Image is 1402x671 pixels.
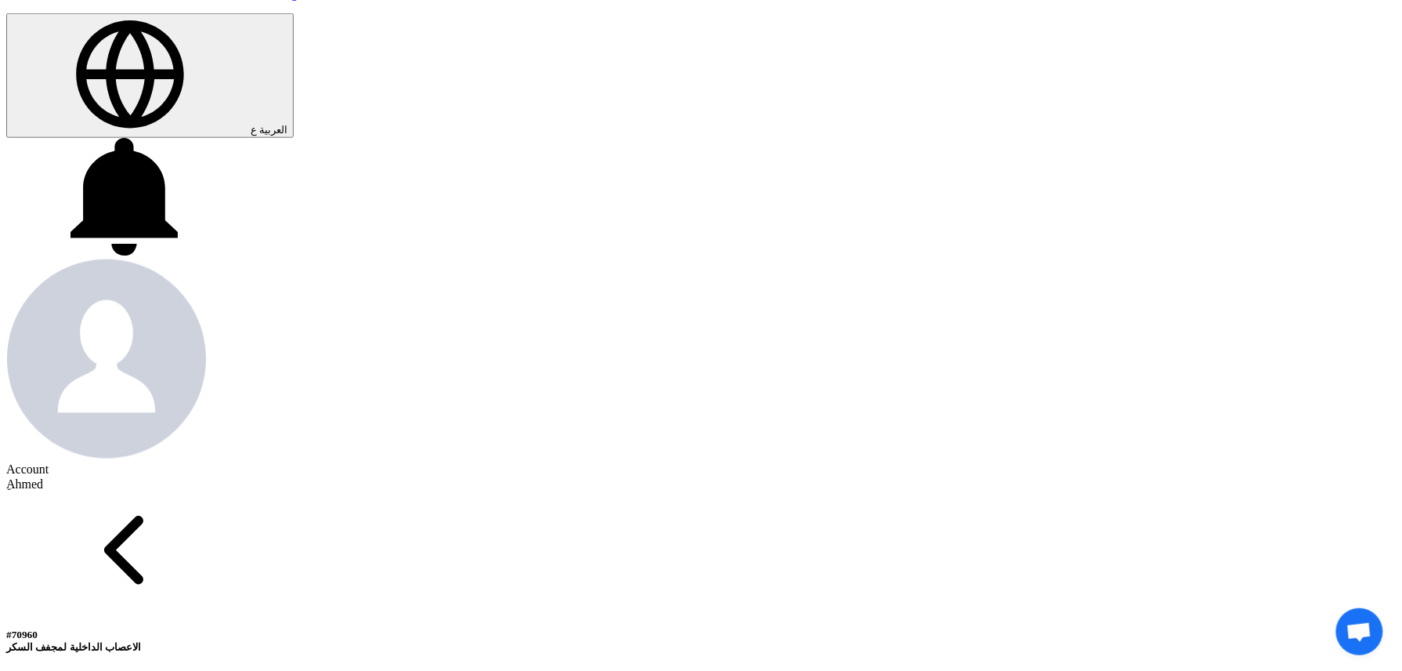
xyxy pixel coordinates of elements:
[259,124,287,136] span: العربية
[1336,608,1383,655] a: Open chat
[6,629,1396,642] div: #70960
[6,259,207,459] img: profile_test.png
[6,13,294,138] button: العربية ع
[251,124,257,136] span: ع
[6,462,1396,477] div: Account
[6,477,1396,491] div: ِAhmed
[6,629,1396,655] h5: الاعصاب الداخلية لمجفف السكر
[6,642,141,654] span: الاعصاب الداخلية لمجفف السكر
